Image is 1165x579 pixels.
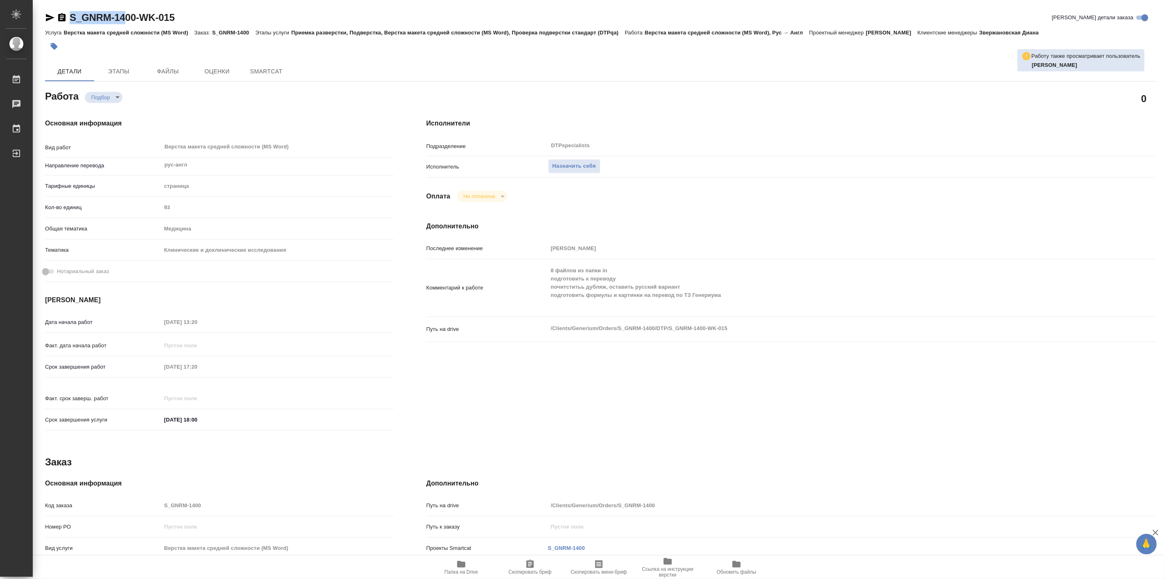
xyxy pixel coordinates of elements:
p: Услуга [45,30,63,36]
textarea: 8 файлов из папки in подготовить к переводу почитститьь дубляж, оставить русский вариант подготов... [548,264,1095,310]
p: Этапы услуги [255,30,291,36]
h4: Оплата [426,191,451,201]
p: Работа [625,30,645,36]
h2: 0 [1141,91,1147,105]
p: Последнее изменение [426,244,548,253]
div: Медицина [161,222,394,236]
input: ✎ Введи что-нибудь [161,414,233,426]
input: Пустое поле [161,392,233,404]
input: Пустое поле [548,521,1095,533]
p: Срок завершения работ [45,363,161,371]
p: Проектный менеджер [809,30,866,36]
button: Скопировать мини-бриф [564,556,633,579]
p: Вид услуги [45,544,161,552]
p: Тарифные единицы [45,182,161,190]
p: Путь к заказу [426,523,548,531]
button: Не оплачена [461,193,497,200]
span: Этапы [99,66,138,77]
h4: Основная информация [45,119,394,128]
span: Скопировать бриф [508,569,551,575]
p: Общая тематика [45,225,161,233]
input: Пустое поле [161,499,394,511]
span: Ссылка на инструкции верстки [638,566,697,578]
button: Скопировать бриф [496,556,564,579]
p: Петрова Валерия [1032,61,1140,69]
button: Назначить себя [548,159,601,173]
input: Пустое поле [161,521,394,533]
p: Путь на drive [426,325,548,333]
span: SmartCat [247,66,286,77]
input: Пустое поле [548,499,1095,511]
p: Верстка макета средней сложности (MS Word), Рус → Англ [645,30,809,36]
h4: [PERSON_NAME] [45,295,394,305]
p: Срок завершения услуги [45,416,161,424]
p: Код заказа [45,501,161,510]
button: Ссылка на инструкции верстки [633,556,702,579]
button: Скопировать ссылку [57,13,67,23]
button: Папка на Drive [427,556,496,579]
p: Приемка разверстки, Подверстка, Верстка макета средней сложности (MS Word), Проверка подверстки с... [291,30,625,36]
span: 🙏 [1140,536,1154,553]
p: Номер РО [45,523,161,531]
p: Факт. дата начала работ [45,342,161,350]
span: Детали [50,66,89,77]
button: 🙏 [1136,534,1157,554]
p: Кол-во единиц [45,203,161,212]
span: Папка на Drive [444,569,478,575]
span: Назначить себя [553,162,596,171]
div: страница [161,179,394,193]
span: Обновить файлы [717,569,757,575]
button: Скопировать ссылку для ЯМессенджера [45,13,55,23]
p: Тематика [45,246,161,254]
p: Путь на drive [426,501,548,510]
div: Подбор [85,92,122,103]
span: Скопировать мини-бриф [571,569,627,575]
h4: Исполнители [426,119,1156,128]
p: [PERSON_NAME] [866,30,918,36]
p: Комментарий к работе [426,284,548,292]
h2: Работа [45,88,79,103]
h2: Заказ [45,456,72,469]
p: S_GNRM-1400 [212,30,255,36]
input: Пустое поле [161,361,233,373]
input: Пустое поле [161,340,233,351]
p: Подразделение [426,142,548,150]
textarea: /Clients/Generium/Orders/S_GNRM-1400/DTP/S_GNRM-1400-WK-015 [548,321,1095,335]
div: Подбор [457,191,507,202]
p: Направление перевода [45,162,161,170]
p: Клиентские менеджеры [918,30,979,36]
button: Обновить файлы [702,556,771,579]
span: [PERSON_NAME] детали заказа [1052,14,1133,22]
p: Исполнитель [426,163,548,171]
span: Оценки [197,66,237,77]
p: Факт. срок заверш. работ [45,394,161,403]
input: Пустое поле [161,542,394,554]
p: Проекты Smartcat [426,544,548,552]
h4: Основная информация [45,479,394,488]
span: Файлы [148,66,188,77]
p: Дата начала работ [45,318,161,326]
input: Пустое поле [161,201,394,213]
a: S_GNRM-1400 [548,545,585,551]
p: Заказ: [194,30,212,36]
span: Нотариальный заказ [57,267,109,276]
h4: Дополнительно [426,479,1156,488]
input: Пустое поле [548,242,1095,254]
button: Подбор [89,94,113,101]
input: Пустое поле [161,316,233,328]
h4: Дополнительно [426,221,1156,231]
button: Добавить тэг [45,37,63,55]
p: Верстка макета средней сложности (MS Word) [63,30,194,36]
p: Работу также просматривает пользователь [1031,52,1140,60]
p: Вид работ [45,144,161,152]
a: S_GNRM-1400-WK-015 [70,12,175,23]
div: Клинические и доклинические исследования [161,243,394,257]
p: Звержановская Диана [979,30,1045,36]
